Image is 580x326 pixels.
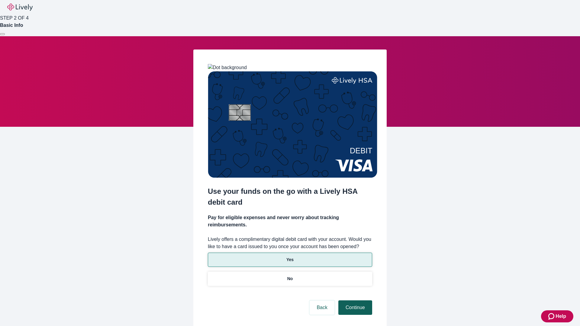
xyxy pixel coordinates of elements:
[7,4,33,11] img: Lively
[338,300,372,315] button: Continue
[208,64,247,71] img: Dot background
[287,276,293,282] p: No
[208,71,377,178] img: Debit card
[556,313,566,320] span: Help
[208,236,372,250] label: Lively offers a complimentary digital debit card with your account. Would you like to have a card...
[208,214,372,229] h4: Pay for eligible expenses and never worry about tracking reimbursements.
[286,257,294,263] p: Yes
[208,186,372,208] h2: Use your funds on the go with a Lively HSA debit card
[309,300,335,315] button: Back
[541,310,573,322] button: Zendesk support iconHelp
[208,272,372,286] button: No
[208,253,372,267] button: Yes
[548,313,556,320] svg: Zendesk support icon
